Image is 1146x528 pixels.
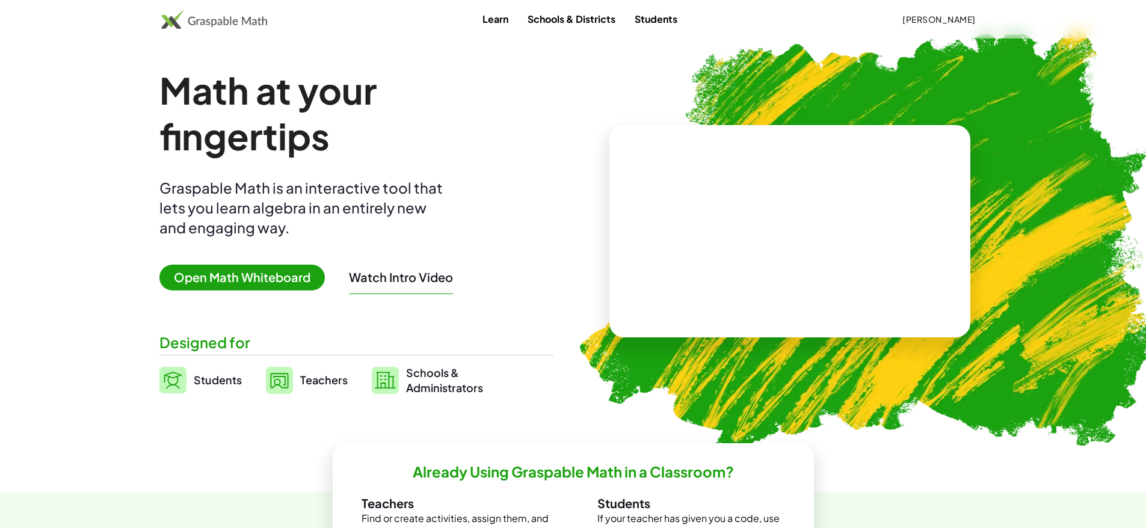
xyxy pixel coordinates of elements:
div: Designed for [159,333,554,352]
span: Open Math Whiteboard [159,265,325,290]
img: svg%3e [372,367,399,394]
span: Students [194,373,242,387]
h3: Students [597,496,785,511]
video: What is this? This is dynamic math notation. Dynamic math notation plays a central role in how Gr... [700,186,880,277]
span: Teachers [300,373,348,387]
a: Teachers [266,365,348,395]
a: Students [625,8,687,30]
a: Open Math Whiteboard [159,272,334,284]
a: Learn [473,8,518,30]
button: Watch Intro Video [349,269,453,285]
img: svg%3e [266,367,293,394]
button: [PERSON_NAME] [893,8,985,30]
img: svg%3e [159,367,186,393]
h1: Math at your fingertips [159,67,542,159]
a: Schools & Districts [518,8,625,30]
h2: Already Using Graspable Math in a Classroom? [413,462,734,481]
div: Graspable Math is an interactive tool that lets you learn algebra in an entirely new and engaging... [159,178,448,238]
span: [PERSON_NAME] [902,14,976,25]
a: Students [159,365,242,395]
span: Schools & Administrators [406,365,483,395]
a: Schools &Administrators [372,365,483,395]
h3: Teachers [362,496,549,511]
